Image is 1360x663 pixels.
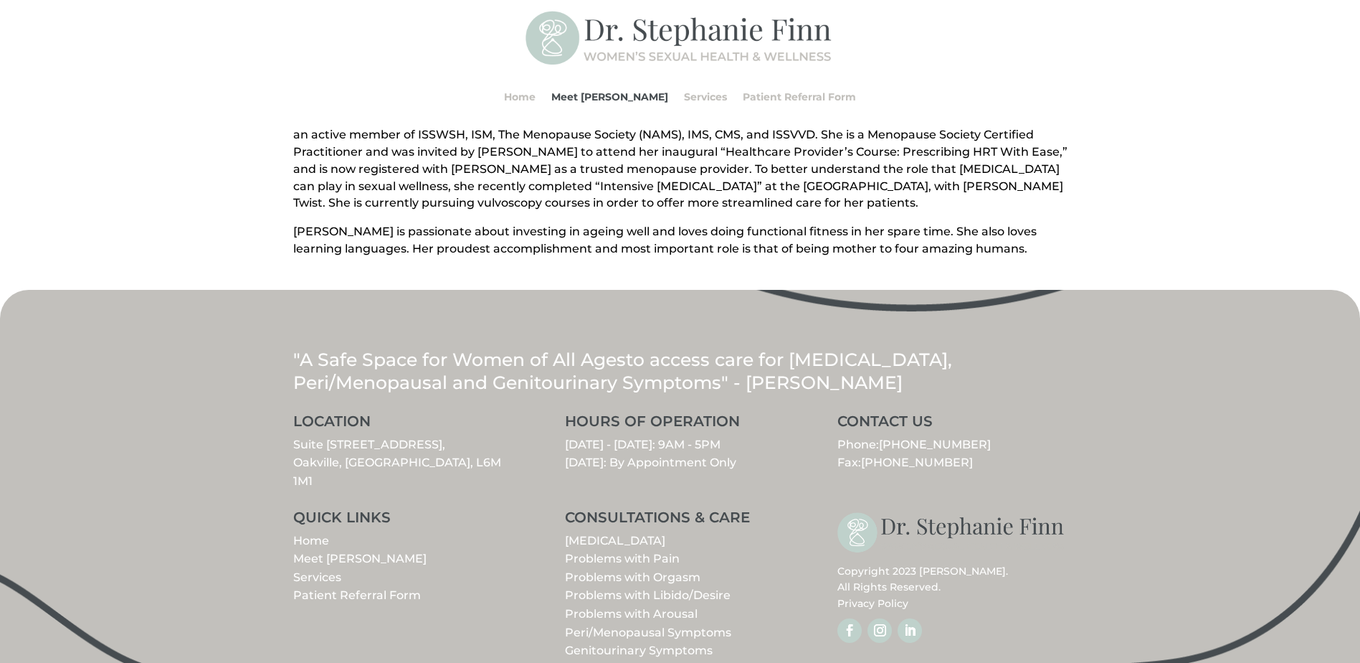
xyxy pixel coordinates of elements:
[565,534,665,547] a: [MEDICAL_DATA]
[565,607,698,621] a: Problems with Arousal
[293,348,1067,395] p: "A Safe Space for Women of All Ages
[898,619,922,643] a: Follow on LinkedIn
[837,436,1067,472] p: Phone: Fax:
[293,588,421,602] a: Patient Referral Form
[837,414,1067,436] h3: CONTACT US
[684,70,727,124] a: Services
[565,436,794,472] p: [DATE] - [DATE]: 9AM - 5PM [DATE]: By Appointment Only
[565,414,794,436] h3: HOURS OF OPERATION
[565,626,731,639] a: Peri/Menopausal Symptoms
[837,619,862,643] a: Follow on Facebook
[293,414,523,436] h3: LOCATION
[565,552,680,565] a: Problems with Pain
[293,223,1067,258] p: [PERSON_NAME] is passionate about investing in ageing well and loves doing functional fitness in ...
[743,70,856,124] a: Patient Referral Form
[551,70,668,124] a: Meet [PERSON_NAME]
[565,588,731,602] a: Problems with Libido/Desire
[504,70,536,124] a: Home
[293,349,952,394] span: to access care for [MEDICAL_DATA], Peri/Menopausal and Genitourinary Symptoms" - [PERSON_NAME]
[565,570,700,584] a: Problems with Orgasm
[293,510,523,532] h3: QUICK LINKS
[867,619,892,643] a: Follow on Instagram
[837,510,1067,556] img: stephanie-finn-logo-dark
[565,644,713,657] a: Genitourinary Symptoms
[565,510,794,532] h3: CONSULTATIONS & CARE
[879,438,991,451] a: [PHONE_NUMBER]
[293,534,329,547] a: Home
[293,570,341,584] a: Services
[861,456,973,469] span: [PHONE_NUMBER]
[837,563,1067,611] p: Copyright 2023 [PERSON_NAME]. All Rights Reserved.
[293,552,427,565] a: Meet [PERSON_NAME]
[293,109,1067,223] p: She has now spent and continues to spend countless hours expanding her knowledge and training in ...
[293,438,501,488] a: Suite [STREET_ADDRESS],Oakville, [GEOGRAPHIC_DATA], L6M 1M1
[837,597,908,610] a: Privacy Policy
